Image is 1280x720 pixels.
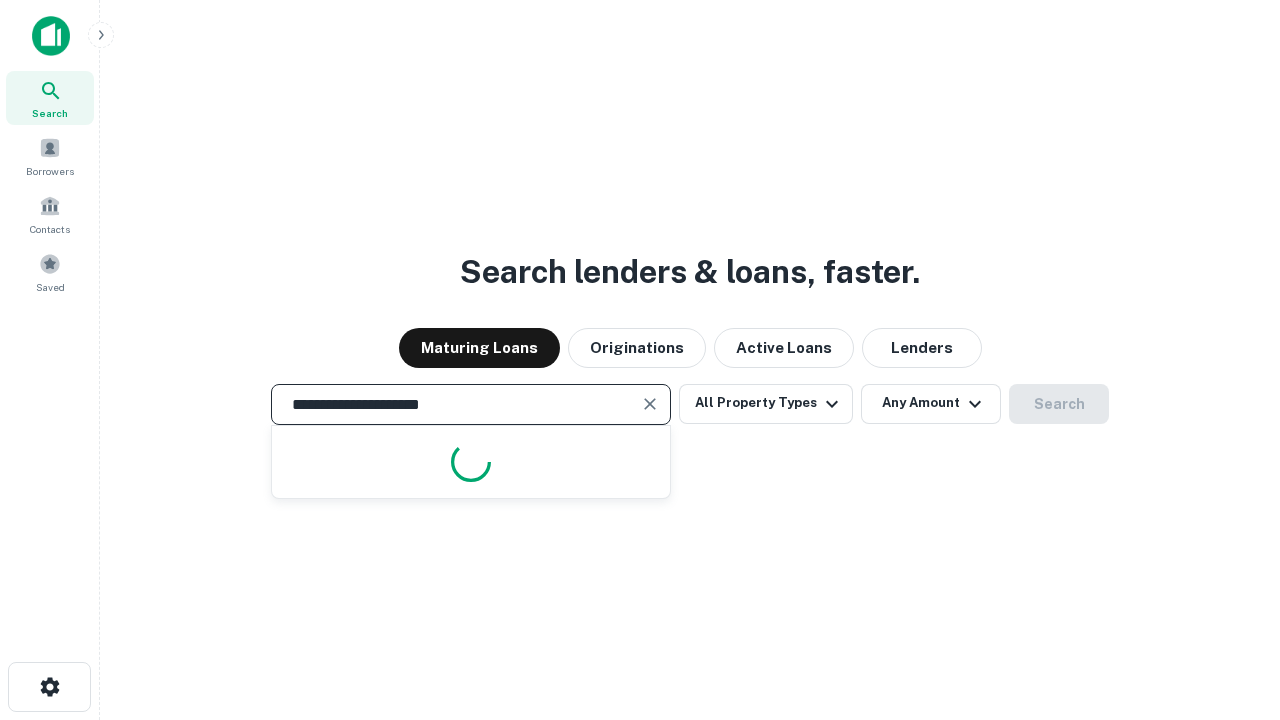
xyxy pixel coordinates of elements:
[636,390,664,418] button: Clear
[568,328,706,368] button: Originations
[32,16,70,56] img: capitalize-icon.png
[460,248,920,296] h3: Search lenders & loans, faster.
[6,187,94,241] a: Contacts
[26,163,74,179] span: Borrowers
[6,71,94,125] a: Search
[6,129,94,183] a: Borrowers
[1180,560,1280,656] iframe: Chat Widget
[714,328,854,368] button: Active Loans
[32,105,68,121] span: Search
[6,245,94,299] a: Saved
[36,279,65,295] span: Saved
[30,221,70,237] span: Contacts
[862,328,982,368] button: Lenders
[679,384,853,424] button: All Property Types
[399,328,560,368] button: Maturing Loans
[861,384,1001,424] button: Any Amount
